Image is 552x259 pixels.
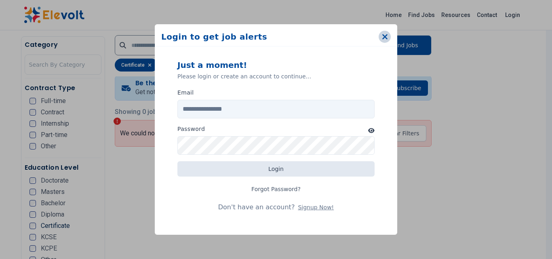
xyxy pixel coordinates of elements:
[161,31,267,42] h2: Login to get job alerts
[298,203,334,211] button: Signup Now!
[177,125,205,133] label: Password
[177,200,375,212] p: Don't have an account?
[177,72,375,80] p: Please login or create an account to continue...
[245,181,307,197] a: Forgot Password?
[177,88,194,97] label: Email
[512,220,552,259] iframe: Chat Widget
[177,161,375,177] button: Login
[177,59,375,71] p: Just a moment!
